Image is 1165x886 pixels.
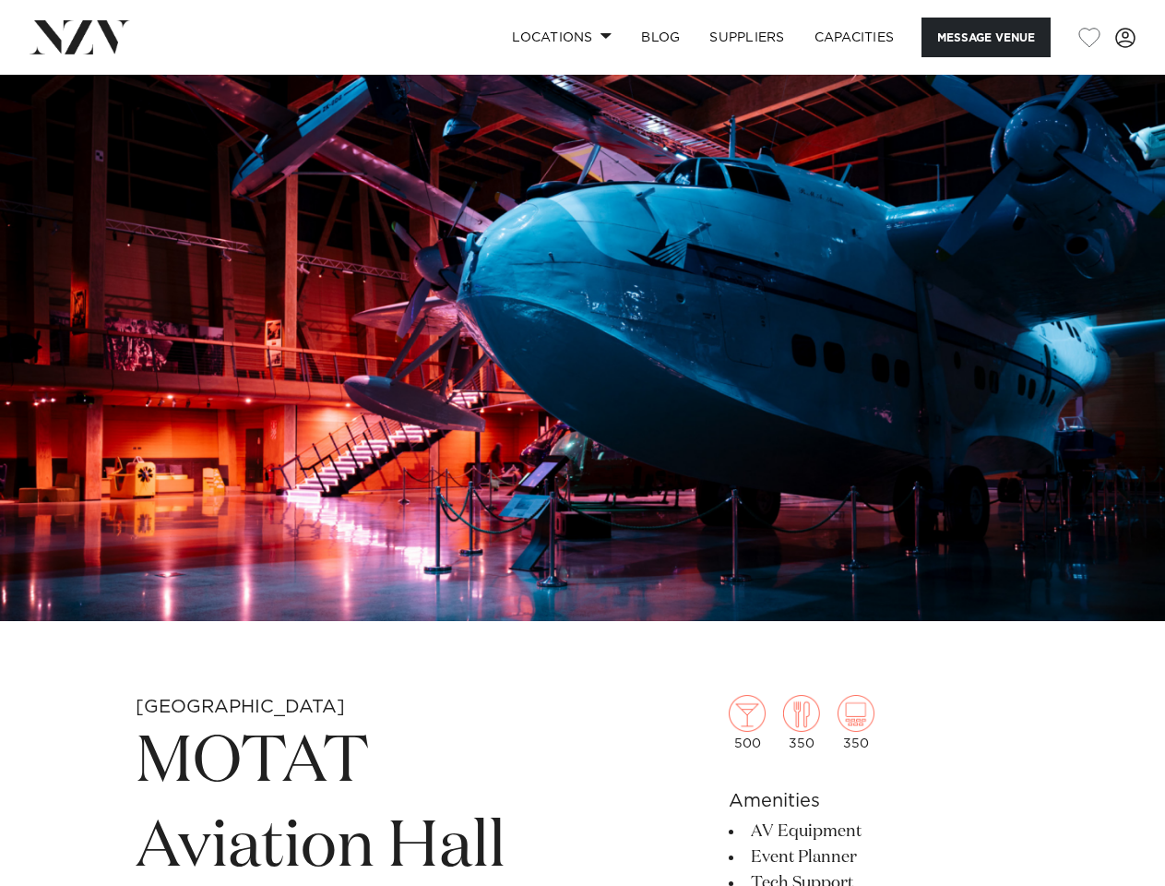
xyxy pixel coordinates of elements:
[695,18,799,57] a: SUPPLIERS
[783,695,820,732] img: dining.png
[838,695,874,732] img: theatre.png
[497,18,626,57] a: Locations
[921,18,1051,57] button: Message Venue
[729,819,1029,844] li: AV Equipment
[838,695,874,750] div: 350
[800,18,909,57] a: Capacities
[30,20,130,54] img: nzv-logo.png
[729,844,1029,870] li: Event Planner
[729,695,766,732] img: cocktail.png
[626,18,695,57] a: BLOG
[783,695,820,750] div: 350
[729,787,1029,815] h6: Amenities
[136,698,345,716] small: [GEOGRAPHIC_DATA]
[729,695,766,750] div: 500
